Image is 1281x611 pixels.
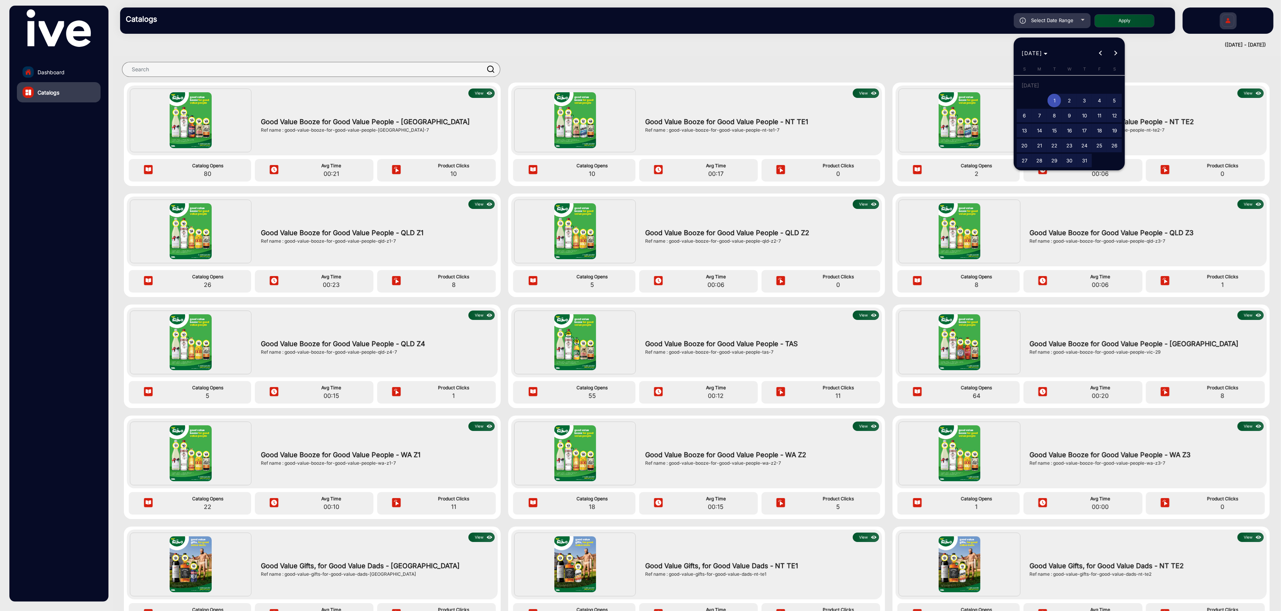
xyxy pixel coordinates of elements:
span: 31 [1078,154,1091,167]
span: [DATE] [1022,50,1042,56]
button: July 11, 2025 [1092,108,1107,123]
button: July 4, 2025 [1092,93,1107,108]
button: July 1, 2025 [1047,93,1062,108]
button: July 23, 2025 [1062,138,1077,153]
button: July 27, 2025 [1017,153,1032,168]
td: [DATE] [1017,78,1122,93]
button: Choose month and year [1019,47,1051,60]
span: 14 [1033,124,1046,137]
button: July 10, 2025 [1077,108,1092,123]
span: 16 [1063,124,1076,137]
span: 26 [1108,139,1121,152]
span: 10 [1078,109,1091,122]
span: 22 [1048,139,1061,152]
button: July 31, 2025 [1077,153,1092,168]
button: July 16, 2025 [1062,123,1077,138]
span: 5 [1108,94,1121,107]
button: July 9, 2025 [1062,108,1077,123]
button: July 25, 2025 [1092,138,1107,153]
span: 17 [1078,124,1091,137]
button: July 18, 2025 [1092,123,1107,138]
span: S [1113,66,1116,72]
span: 7 [1033,109,1046,122]
span: 19 [1108,124,1121,137]
button: July 26, 2025 [1107,138,1122,153]
button: July 19, 2025 [1107,123,1122,138]
span: 28 [1033,154,1046,167]
button: July 30, 2025 [1062,153,1077,168]
button: July 15, 2025 [1047,123,1062,138]
button: July 20, 2025 [1017,138,1032,153]
button: July 2, 2025 [1062,93,1077,108]
button: July 13, 2025 [1017,123,1032,138]
button: Next month [1108,46,1123,61]
span: 29 [1048,154,1061,167]
button: July 14, 2025 [1032,123,1047,138]
button: Previous month [1093,46,1108,61]
span: 30 [1063,154,1076,167]
span: W [1067,66,1072,72]
span: 27 [1018,154,1031,167]
span: 3 [1078,94,1091,107]
button: July 22, 2025 [1047,138,1062,153]
span: 15 [1048,124,1061,137]
span: T [1053,66,1056,72]
span: T [1083,66,1086,72]
span: 6 [1018,109,1031,122]
span: 2 [1063,94,1076,107]
span: F [1098,66,1101,72]
button: July 24, 2025 [1077,138,1092,153]
span: 24 [1078,139,1091,152]
button: July 12, 2025 [1107,108,1122,123]
button: July 17, 2025 [1077,123,1092,138]
span: M [1037,66,1041,72]
span: 9 [1063,109,1076,122]
button: July 3, 2025 [1077,93,1092,108]
span: 25 [1093,139,1106,152]
span: 11 [1093,109,1106,122]
button: July 6, 2025 [1017,108,1032,123]
span: 12 [1108,109,1121,122]
button: July 28, 2025 [1032,153,1047,168]
span: 8 [1048,109,1061,122]
button: July 29, 2025 [1047,153,1062,168]
span: 18 [1093,124,1106,137]
span: 13 [1018,124,1031,137]
span: 1 [1048,94,1061,107]
span: 20 [1018,139,1031,152]
button: July 8, 2025 [1047,108,1062,123]
span: 21 [1033,139,1046,152]
button: July 7, 2025 [1032,108,1047,123]
button: July 21, 2025 [1032,138,1047,153]
button: July 5, 2025 [1107,93,1122,108]
span: S [1023,66,1026,72]
span: 4 [1093,94,1106,107]
span: 23 [1063,139,1076,152]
